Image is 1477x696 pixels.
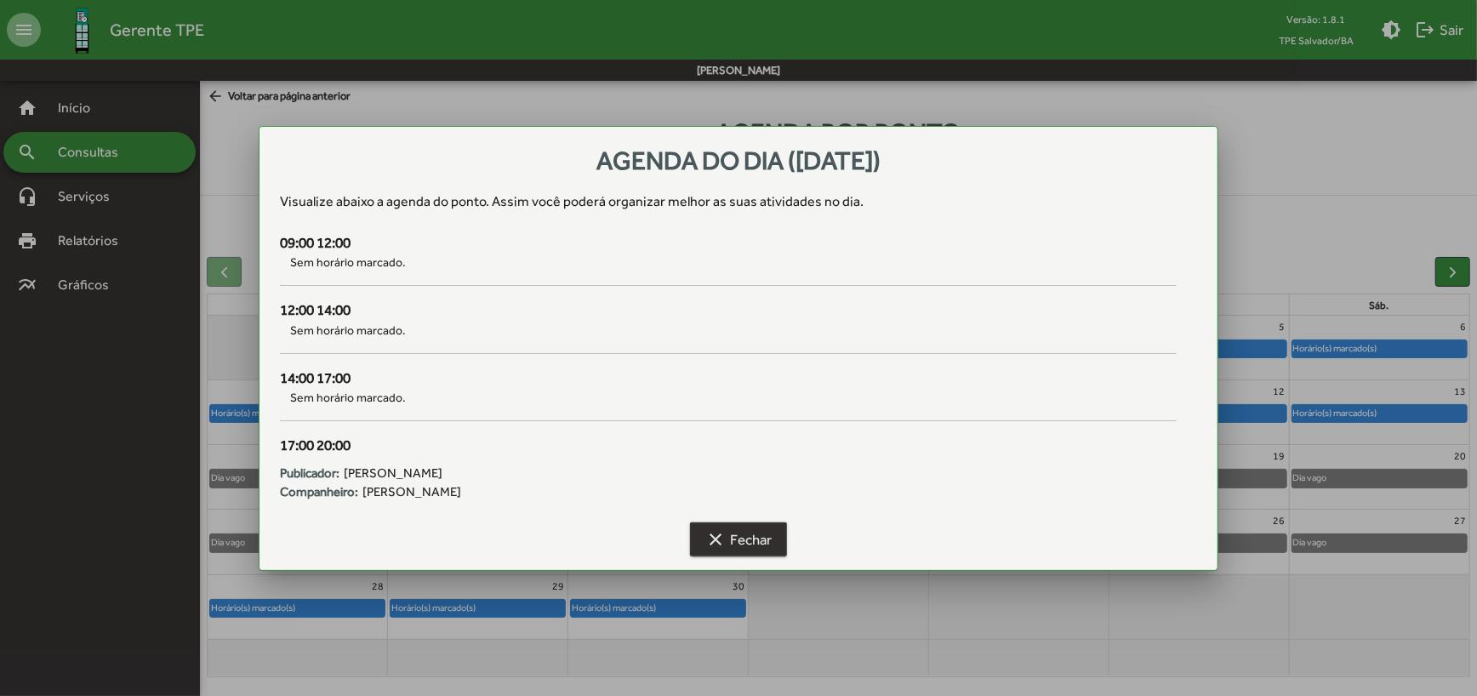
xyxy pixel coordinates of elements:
div: Visualize abaixo a agenda do ponto . Assim você poderá organizar melhor as suas atividades no dia. [280,191,1197,212]
span: Sem horário marcado. [280,322,1177,339]
div: 12:00 14:00 [280,300,1177,322]
span: Sem horário marcado. [280,254,1177,271]
mat-icon: clear [705,529,726,550]
div: 09:00 12:00 [280,232,1177,254]
span: Sem horário marcado. [280,389,1177,407]
span: [PERSON_NAME] [344,464,442,483]
div: 14:00 17:00 [280,368,1177,390]
strong: Companheiro: [280,482,358,502]
span: Agenda do dia ([DATE]) [596,145,881,175]
span: Fechar [705,524,772,555]
span: [PERSON_NAME] [362,482,461,502]
button: Fechar [690,522,787,556]
strong: Publicador: [280,464,339,483]
div: 17:00 20:00 [280,435,1177,457]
